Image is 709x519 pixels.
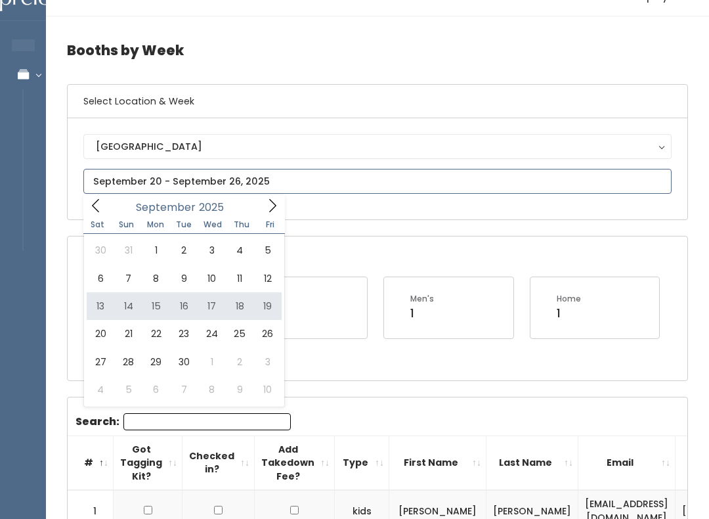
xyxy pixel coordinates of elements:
span: September 29, 2025 [142,348,170,376]
span: September 16, 2025 [170,292,198,320]
span: October 7, 2025 [170,376,198,403]
span: Wed [198,221,227,229]
th: Add Takedown Fee?: activate to sort column ascending [255,436,335,490]
div: [GEOGRAPHIC_DATA] [96,139,659,154]
span: Mon [141,221,170,229]
span: September 28, 2025 [114,348,142,376]
span: October 10, 2025 [253,376,281,403]
span: October 6, 2025 [142,376,170,403]
th: #: activate to sort column descending [68,436,114,490]
span: September 17, 2025 [198,292,226,320]
span: September 1, 2025 [142,237,170,264]
span: September 21, 2025 [114,320,142,348]
span: September 8, 2025 [142,265,170,292]
span: September 6, 2025 [87,265,114,292]
span: October 3, 2025 [253,348,281,376]
span: September 22, 2025 [142,320,170,348]
div: Home [557,293,581,305]
span: September 18, 2025 [226,292,253,320]
span: September 30, 2025 [170,348,198,376]
span: October 1, 2025 [198,348,226,376]
span: October 9, 2025 [226,376,253,403]
span: Fri [256,221,285,229]
span: Sat [83,221,112,229]
th: Email: activate to sort column ascending [578,436,676,490]
th: Last Name: activate to sort column ascending [486,436,578,490]
span: Sun [112,221,141,229]
input: September 20 - September 26, 2025 [83,169,672,194]
div: Men's [410,293,434,305]
span: September [136,202,196,213]
span: September 3, 2025 [198,237,226,264]
th: Type: activate to sort column ascending [335,436,389,490]
span: September 13, 2025 [87,292,114,320]
span: September 7, 2025 [114,265,142,292]
span: September 2, 2025 [170,237,198,264]
span: September 27, 2025 [87,348,114,376]
th: Got Tagging Kit?: activate to sort column ascending [114,436,183,490]
span: October 8, 2025 [198,376,226,403]
span: September 24, 2025 [198,320,226,348]
span: Tue [169,221,198,229]
span: September 23, 2025 [170,320,198,348]
span: September 12, 2025 [253,265,281,292]
span: October 5, 2025 [114,376,142,403]
span: September 9, 2025 [170,265,198,292]
span: September 25, 2025 [226,320,253,348]
span: September 14, 2025 [114,292,142,320]
input: Search: [123,413,291,430]
span: August 31, 2025 [114,237,142,264]
h6: Select Location & Week [68,85,687,118]
div: 1 [557,305,581,322]
span: September 20, 2025 [87,320,114,348]
span: September 5, 2025 [253,237,281,264]
span: October 2, 2025 [226,348,253,376]
span: Thu [227,221,256,229]
h4: Booths by Week [67,32,688,68]
th: Checked in?: activate to sort column ascending [183,436,255,490]
div: 1 [410,305,434,322]
input: Year [196,199,235,215]
button: [GEOGRAPHIC_DATA] [83,134,672,159]
span: October 4, 2025 [87,376,114,403]
span: September 10, 2025 [198,265,226,292]
span: September 19, 2025 [253,292,281,320]
span: September 26, 2025 [253,320,281,348]
th: First Name: activate to sort column ascending [389,436,486,490]
span: August 30, 2025 [87,237,114,264]
span: September 11, 2025 [226,265,253,292]
label: Search: [75,413,291,430]
span: September 4, 2025 [226,237,253,264]
span: September 15, 2025 [142,292,170,320]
